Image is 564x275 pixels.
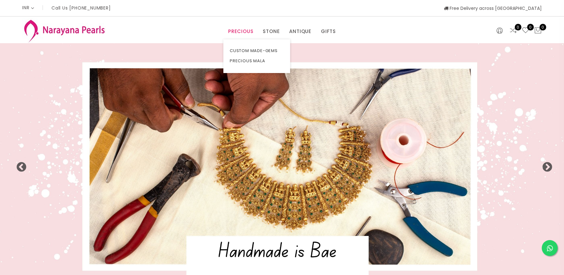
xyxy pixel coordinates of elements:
button: 0 [534,27,542,35]
a: PRECIOUS [228,27,253,36]
a: PRECIOUS MALA [230,56,284,66]
a: 0 [522,27,529,35]
p: Call Us [PHONE_NUMBER] [51,6,111,10]
a: 0 [509,27,517,35]
a: ANTIQUE [289,27,311,36]
a: STONE [263,27,280,36]
a: CUSTOM MADE-GEMS [230,46,284,56]
a: GIFTS [321,27,336,36]
span: 0 [540,24,546,30]
span: 0 [515,24,521,30]
button: Previous [16,162,22,168]
span: 0 [527,24,534,30]
button: Next [542,162,548,168]
span: Free Delivery across [GEOGRAPHIC_DATA] [444,5,542,11]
